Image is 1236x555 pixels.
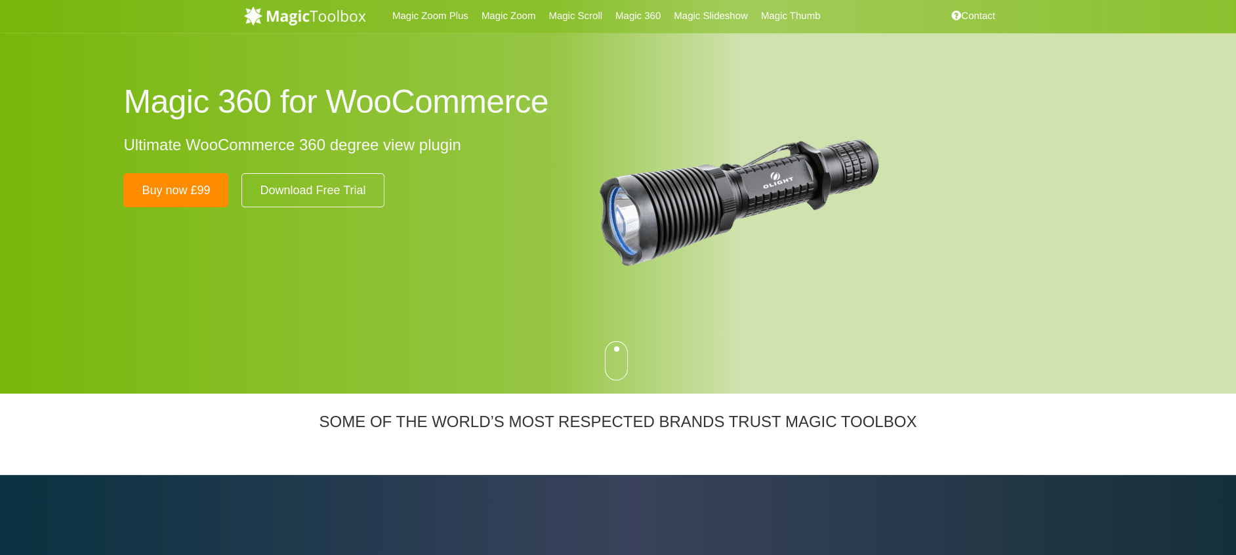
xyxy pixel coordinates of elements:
[123,81,571,123] h1: Magic 360 for WooCommerce
[244,6,366,26] img: MagicToolbox.com - Image tools for your website
[123,173,228,207] a: Buy now £99
[244,413,992,430] h3: SOME OF THE WORLD’S MOST RESPECTED BRANDS TRUST MAGIC TOOLBOX
[241,173,384,207] a: Download Free Trial
[123,136,571,154] h3: Ultimate WooCommerce 360 degree view plugin
[591,33,919,361] img: olight-flashlight-1.png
